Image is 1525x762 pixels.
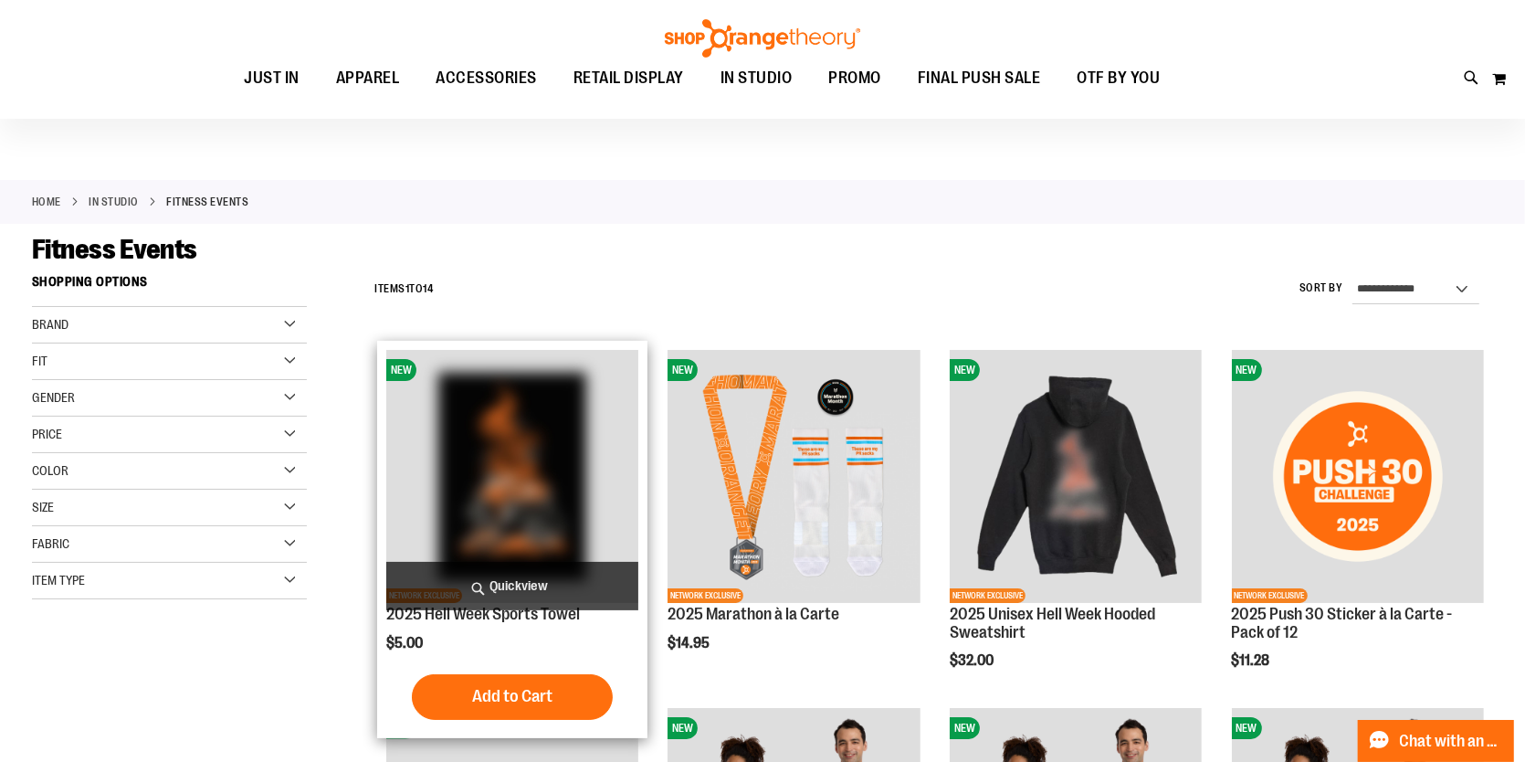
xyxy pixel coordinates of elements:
span: NETWORK EXCLUSIVE [950,588,1025,603]
a: OTF BY YOU [1059,58,1179,100]
span: Item Type [32,573,85,587]
h2: Items to [374,275,433,303]
button: Add to Cart [412,674,613,720]
label: Sort By [1299,280,1343,296]
div: product [658,341,929,697]
a: RETAIL DISPLAY [555,58,702,100]
span: Price [32,427,62,441]
span: FINAL PUSH SALE [918,58,1041,99]
span: Gender [32,390,75,405]
div: product [941,341,1211,715]
span: IN STUDIO [720,58,793,99]
a: JUST IN [226,58,319,100]
span: $32.00 [950,652,996,669]
a: PROMO [811,58,900,100]
div: product [1223,341,1493,715]
img: 2025 Push 30 Sticker à la Carte - Pack of 12 [1232,350,1484,602]
span: NEW [668,717,698,739]
button: Chat with an Expert [1358,720,1515,762]
a: FINAL PUSH SALE [899,58,1059,100]
span: ACCESSORIES [436,58,538,99]
a: 2025 Unisex Hell Week Hooded Sweatshirt [950,605,1155,641]
a: APPAREL [318,58,418,100]
img: 2025 Hell Week Hooded Sweatshirt [950,350,1202,602]
span: NETWORK EXCLUSIVE [1232,588,1308,603]
span: Fit [32,354,47,368]
a: 2025 Push 30 Sticker à la Carte - Pack of 12NEWNETWORK EXCLUSIVE [1232,350,1484,605]
span: Size [32,500,54,514]
span: APPAREL [336,58,400,99]
span: Fitness Events [32,234,197,265]
span: NEW [668,359,698,381]
span: NEW [386,359,416,381]
span: Add to Cart [472,686,552,706]
span: PROMO [829,58,882,99]
span: RETAIL DISPLAY [573,58,684,99]
span: 1 [405,282,410,295]
span: Brand [32,317,68,332]
span: NEW [950,717,980,739]
span: Fabric [32,536,69,551]
strong: Fitness Events [167,194,249,210]
a: ACCESSORIES [418,58,556,100]
img: OTF 2025 Hell Week Event Retail [386,350,638,602]
span: NEW [950,359,980,381]
a: OTF 2025 Hell Week Event RetailNEWNETWORK EXCLUSIVE [386,350,638,605]
div: product [377,341,647,737]
img: Shop Orangetheory [662,19,863,58]
strong: Shopping Options [32,266,307,307]
a: Home [32,194,61,210]
a: 2025 Hell Week Sports Towel [386,605,580,623]
span: $5.00 [386,635,426,651]
img: 2025 Marathon à la Carte [668,350,920,602]
span: $14.95 [668,635,712,651]
a: IN STUDIO [89,194,140,210]
a: 2025 Hell Week Hooded SweatshirtNEWNETWORK EXCLUSIVE [950,350,1202,605]
span: NEW [1232,717,1262,739]
a: 2025 Marathon à la CarteNEWNETWORK EXCLUSIVE [668,350,920,605]
span: NEW [1232,359,1262,381]
a: Quickview [386,562,638,610]
span: OTF BY YOU [1078,58,1161,99]
span: JUST IN [245,58,300,99]
a: 2025 Push 30 Sticker à la Carte - Pack of 12 [1232,605,1453,641]
span: Color [32,463,68,478]
span: 14 [423,282,433,295]
span: NETWORK EXCLUSIVE [668,588,743,603]
span: $11.28 [1232,652,1273,669]
span: Chat with an Expert [1400,733,1503,750]
a: 2025 Marathon à la Carte [668,605,839,623]
a: IN STUDIO [702,58,811,99]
